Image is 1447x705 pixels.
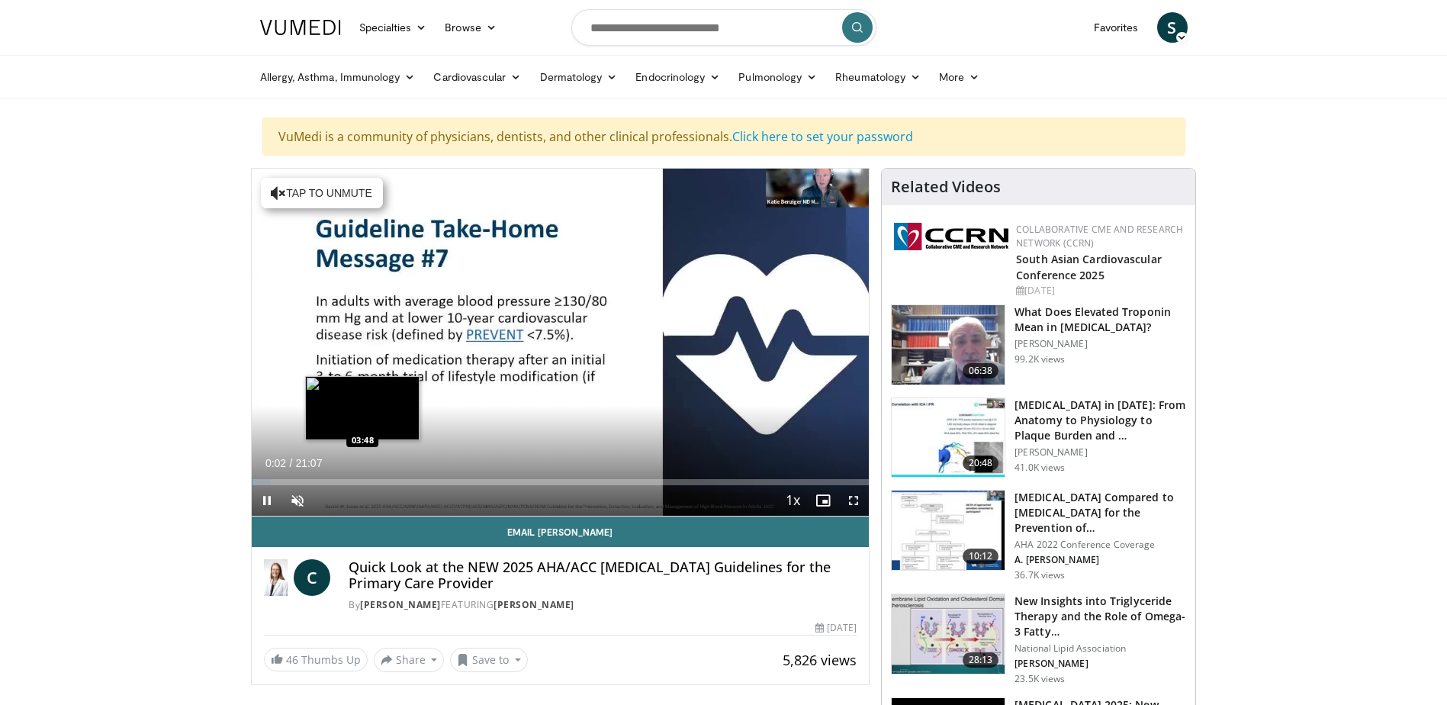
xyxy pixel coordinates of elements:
p: 23.5K views [1015,673,1065,685]
h4: Quick Look at the NEW 2025 AHA/ACC [MEDICAL_DATA] Guidelines for the Primary Care Provider [349,559,857,592]
a: Favorites [1085,12,1148,43]
h3: [MEDICAL_DATA] in [DATE]: From Anatomy to Physiology to Plaque Burden and … [1015,398,1186,443]
p: [PERSON_NAME] [1015,446,1186,459]
a: 06:38 What Does Elevated Troponin Mean in [MEDICAL_DATA]? [PERSON_NAME] 99.2K views [891,304,1186,385]
p: [PERSON_NAME] [1015,658,1186,670]
button: Unmute [282,485,313,516]
a: Cardiovascular [424,62,530,92]
a: Specialties [350,12,436,43]
a: More [930,62,989,92]
a: South Asian Cardiovascular Conference 2025 [1016,252,1162,282]
h3: What Does Elevated Troponin Mean in [MEDICAL_DATA]? [1015,304,1186,335]
a: Dermatology [531,62,627,92]
a: Allergy, Asthma, Immunology [251,62,425,92]
a: S [1157,12,1188,43]
div: VuMedi is a community of physicians, dentists, and other clinical professionals. [262,117,1185,156]
span: 10:12 [963,549,999,564]
a: Pulmonology [729,62,826,92]
span: 46 [286,652,298,667]
p: [PERSON_NAME] [1015,338,1186,350]
video-js: Video Player [252,169,870,517]
p: 99.2K views [1015,353,1065,365]
span: 5,826 views [783,651,857,669]
button: Share [374,648,445,672]
a: 10:12 [MEDICAL_DATA] Compared to [MEDICAL_DATA] for the Prevention of… AHA 2022 Conference Covera... [891,490,1186,581]
span: 0:02 [265,457,286,469]
a: 20:48 [MEDICAL_DATA] in [DATE]: From Anatomy to Physiology to Plaque Burden and … [PERSON_NAME] 4... [891,398,1186,478]
a: 28:13 New Insights into Triglyceride Therapy and the Role of Omega-3 Fatty… National Lipid Associ... [891,594,1186,685]
img: VuMedi Logo [260,20,341,35]
span: 28:13 [963,652,999,668]
p: 36.7K views [1015,569,1065,581]
a: Browse [436,12,506,43]
span: / [290,457,293,469]
div: By FEATURING [349,598,857,612]
button: Playback Rate [777,485,808,516]
a: Collaborative CME and Research Network (CCRN) [1016,223,1183,249]
img: 98daf78a-1d22-4ebe-927e-10afe95ffd94.150x105_q85_crop-smart_upscale.jpg [892,305,1005,385]
img: image.jpeg [305,376,420,440]
button: Save to [450,648,528,672]
img: a04ee3ba-8487-4636-b0fb-5e8d268f3737.png.150x105_q85_autocrop_double_scale_upscale_version-0.2.png [894,223,1008,250]
div: [DATE] [1016,284,1183,298]
a: 46 Thumbs Up [264,648,368,671]
input: Search topics, interventions [571,9,876,46]
button: Fullscreen [838,485,869,516]
a: Endocrinology [626,62,729,92]
p: 41.0K views [1015,462,1065,474]
h4: Related Videos [891,178,1001,196]
p: National Lipid Association [1015,642,1186,655]
h3: [MEDICAL_DATA] Compared to [MEDICAL_DATA] for the Prevention of… [1015,490,1186,536]
img: 45ea033d-f728-4586-a1ce-38957b05c09e.150x105_q85_crop-smart_upscale.jpg [892,594,1005,674]
span: 21:07 [295,457,322,469]
img: 823da73b-7a00-425d-bb7f-45c8b03b10c3.150x105_q85_crop-smart_upscale.jpg [892,398,1005,478]
span: 06:38 [963,363,999,378]
a: [PERSON_NAME] [494,598,574,611]
h3: New Insights into Triglyceride Therapy and the Role of Omega-3 Fatty… [1015,594,1186,639]
p: A. [PERSON_NAME] [1015,554,1186,566]
button: Tap to unmute [261,178,383,208]
a: Click here to set your password [732,128,913,145]
img: 7c0f9b53-1609-4588-8498-7cac8464d722.150x105_q85_crop-smart_upscale.jpg [892,491,1005,570]
span: 20:48 [963,456,999,471]
a: C [294,559,330,596]
a: Email [PERSON_NAME] [252,517,870,547]
button: Pause [252,485,282,516]
button: Enable picture-in-picture mode [808,485,838,516]
a: [PERSON_NAME] [360,598,441,611]
a: Rheumatology [826,62,930,92]
div: [DATE] [815,621,857,635]
div: Progress Bar [252,479,870,485]
p: AHA 2022 Conference Coverage [1015,539,1186,551]
img: Dr. Catherine P. Benziger [264,559,288,596]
